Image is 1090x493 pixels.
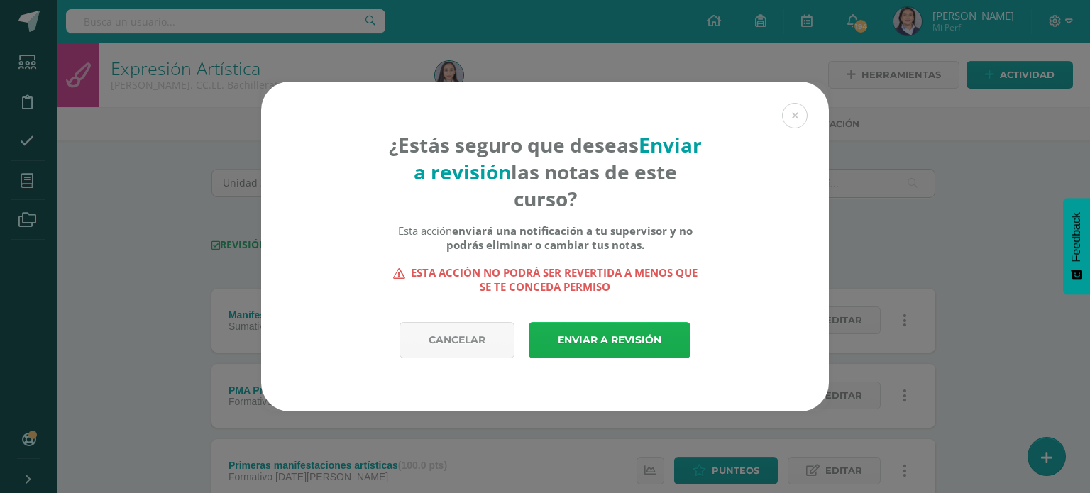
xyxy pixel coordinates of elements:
[782,103,808,128] button: Close (Esc)
[388,131,703,212] h4: ¿Estás seguro que deseas las notas de este curso?
[1063,198,1090,294] button: Feedback - Mostrar encuesta
[388,223,703,252] div: Esta acción
[414,131,702,185] strong: Enviar a revisión
[400,322,514,358] a: Cancelar
[446,223,693,252] b: enviará una notificación a tu supervisor y no podrás eliminar o cambiar tus notas.
[388,265,703,294] strong: Esta acción no podrá ser revertida a menos que se te conceda permiso
[1070,212,1083,262] span: Feedback
[529,322,690,358] a: Enviar a revisión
